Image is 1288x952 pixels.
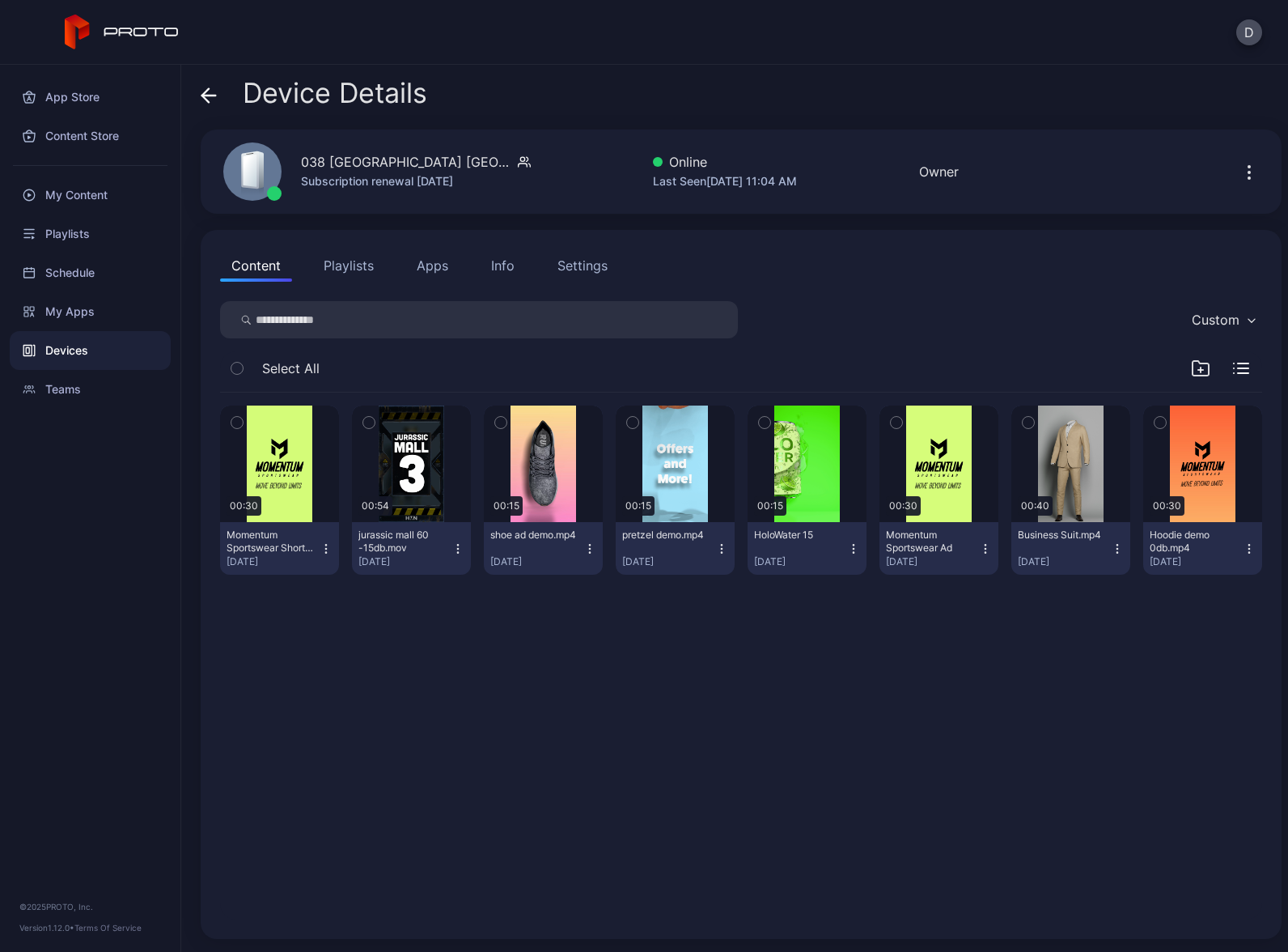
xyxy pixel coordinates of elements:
div: Owner [919,162,959,181]
div: shoe ad demo.mp4 [490,529,579,542]
div: Settings [557,256,608,275]
a: App Store [10,78,171,117]
a: Content Store [10,117,171,155]
div: [DATE] [754,555,847,568]
div: Subscription renewal [DATE] [301,172,531,191]
a: Teams [10,370,171,409]
a: My Content [10,176,171,215]
div: [DATE] [622,555,715,568]
div: jurassic mall 60 -15db.mov [358,529,447,555]
span: Version 1.12.0 • [19,923,74,933]
a: Playlists [10,215,171,253]
div: © 2025 PROTO, Inc. [19,900,161,913]
button: D [1236,19,1262,45]
a: Schedule [10,253,171,292]
a: Devices [10,331,171,370]
a: Terms Of Service [74,923,142,933]
span: Select All [262,359,320,378]
div: Momentum Sportswear Ad [886,529,975,555]
div: [DATE] [1150,555,1243,568]
button: Custom [1184,301,1262,338]
div: Online [653,152,797,172]
button: Momentum Sportswear Shorts -10db.mp4[DATE] [220,522,339,575]
div: [DATE] [490,555,583,568]
div: pretzel demo.mp4 [622,529,711,542]
span: Device Details [243,78,427,108]
div: Info [491,256,515,275]
div: HoloWater 15 [754,529,843,542]
button: shoe ad demo.mp4[DATE] [484,522,603,575]
div: [DATE] [1018,555,1111,568]
button: Momentum Sportswear Ad[DATE] [879,522,998,575]
button: pretzel demo.mp4[DATE] [616,522,735,575]
div: Momentum Sportswear Shorts -10db.mp4 [227,529,316,555]
div: [DATE] [358,555,451,568]
div: [DATE] [227,555,320,568]
div: 038 [GEOGRAPHIC_DATA] [GEOGRAPHIC_DATA] [301,152,511,172]
button: Settings [546,249,619,282]
button: Content [220,249,292,282]
button: jurassic mall 60 -15db.mov[DATE] [352,522,471,575]
button: HoloWater 15[DATE] [748,522,866,575]
div: Custom [1192,312,1239,328]
div: Last Seen [DATE] 11:04 AM [653,172,797,191]
button: Playlists [312,249,385,282]
button: Info [480,249,526,282]
button: Business Suit.mp4[DATE] [1011,522,1130,575]
a: My Apps [10,292,171,331]
button: Apps [405,249,460,282]
div: [DATE] [886,555,979,568]
button: Hoodie demo 0db.mp4[DATE] [1143,522,1262,575]
div: Hoodie demo 0db.mp4 [1150,529,1239,555]
div: Business Suit.mp4 [1018,529,1107,542]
